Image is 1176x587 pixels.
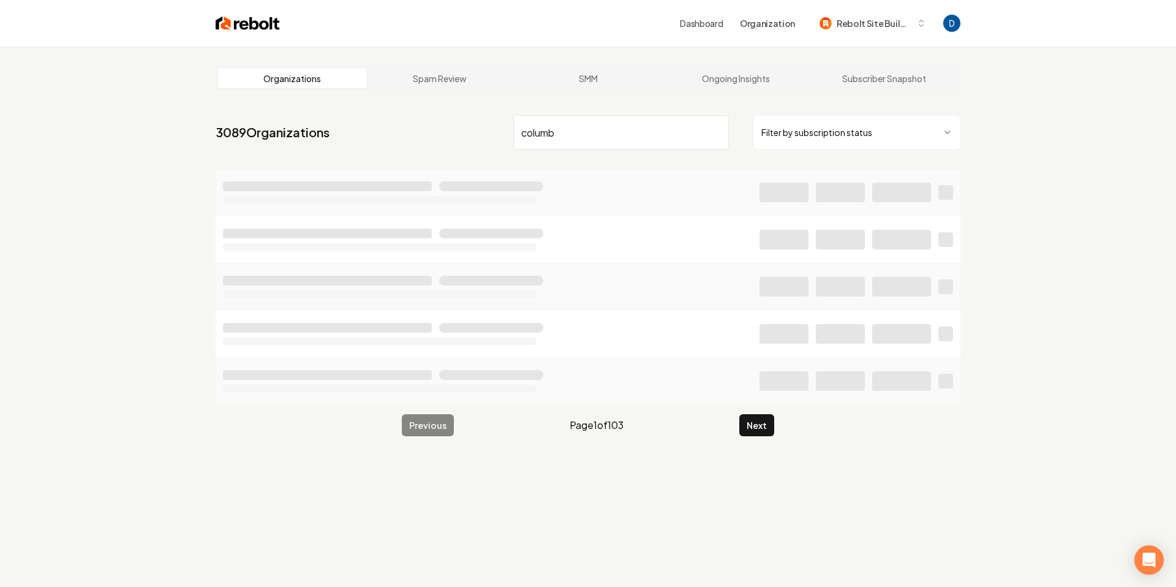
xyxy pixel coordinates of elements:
button: Next [739,414,774,436]
button: Open user button [943,15,960,32]
button: Organization [733,12,802,34]
a: SMM [514,69,662,88]
a: Organizations [218,69,366,88]
span: Page 1 of 103 [570,418,624,433]
img: Rebolt Site Builder [820,17,832,29]
img: David Rice [943,15,960,32]
a: Spam Review [366,69,514,88]
a: Dashboard [680,17,723,29]
a: 3089Organizations [216,124,330,141]
img: Rebolt Logo [216,15,280,32]
a: Ongoing Insights [662,69,810,88]
a: Subscriber Snapshot [810,69,958,88]
span: Rebolt Site Builder [837,17,911,30]
div: Open Intercom Messenger [1134,545,1164,575]
input: Search by name or ID [513,115,729,150]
